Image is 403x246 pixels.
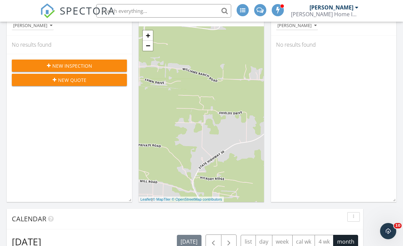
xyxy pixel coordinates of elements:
input: Search everything... [96,4,231,18]
span: SPECTORA [60,3,115,18]
button: [PERSON_NAME] [276,21,318,30]
span: 10 [394,223,402,228]
a: SPECTORA [40,9,115,23]
span: New Quote [58,76,86,84]
iframe: Intercom live chat [380,223,396,239]
button: [PERSON_NAME] [12,21,54,30]
a: © OpenStreetMap contributors [172,197,222,201]
a: Zoom out [143,41,153,51]
button: New Inspection [12,60,127,72]
span: Calendar [12,214,46,223]
div: [PERSON_NAME] [310,4,353,11]
div: [PERSON_NAME] [277,23,317,28]
button: New Quote [12,74,127,86]
a: Leaflet [140,197,152,201]
div: Ellis Home Inspections LLC [291,11,358,18]
span: New Inspection [52,62,92,69]
img: The Best Home Inspection Software - Spectora [40,3,55,18]
a: Zoom in [143,30,153,41]
div: | [139,197,224,202]
a: © MapTiler [153,197,171,201]
div: No results found [271,36,396,54]
div: [PERSON_NAME] [13,23,52,28]
div: No results found [7,36,132,54]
